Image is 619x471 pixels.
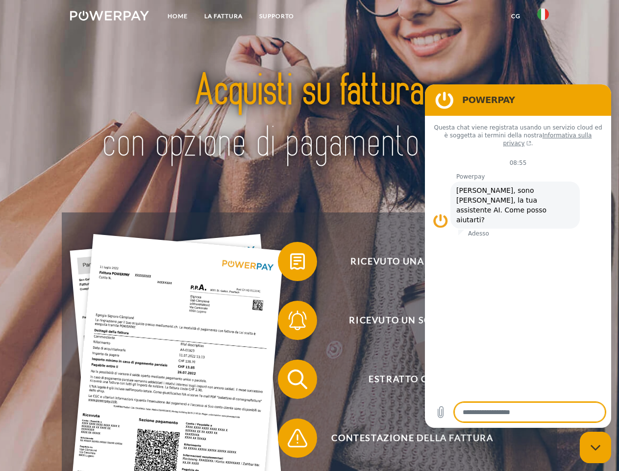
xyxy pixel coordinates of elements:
[285,367,310,392] img: qb_search.svg
[292,301,532,340] span: Ricevuto un sollecito?
[292,242,532,281] span: Ricevuto una fattura?
[292,360,532,399] span: Estratto conto
[94,47,525,188] img: title-powerpay_it.svg
[425,84,611,428] iframe: Finestra di messaggistica
[278,419,533,458] button: Contestazione della fattura
[285,308,310,333] img: qb_bell.svg
[503,7,529,25] a: CG
[196,7,251,25] a: LA FATTURA
[285,249,310,274] img: qb_bill.svg
[292,419,532,458] span: Contestazione della fattura
[251,7,302,25] a: Supporto
[70,11,149,21] img: logo-powerpay-white.svg
[278,242,533,281] button: Ricevuto una fattura?
[278,301,533,340] button: Ricevuto un sollecito?
[580,432,611,463] iframe: Pulsante per aprire la finestra di messaggistica, conversazione in corso
[159,7,196,25] a: Home
[285,426,310,450] img: qb_warning.svg
[537,8,549,20] img: it
[278,360,533,399] button: Estratto conto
